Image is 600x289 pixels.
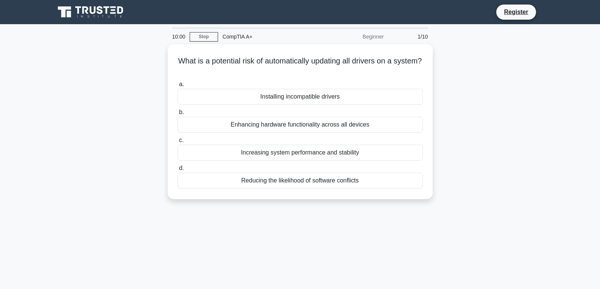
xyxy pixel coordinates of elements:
[499,7,533,17] a: Register
[178,117,423,133] div: Enhancing hardware functionality across all devices
[179,109,184,115] span: b.
[179,165,184,171] span: d.
[179,81,184,87] span: a.
[388,29,433,44] div: 1/10
[322,29,388,44] div: Beginner
[190,32,218,42] a: Stop
[179,137,184,143] span: c.
[218,29,322,44] div: CompTIA A+
[178,173,423,189] div: Reducing the likelihood of software conflicts
[177,56,424,75] h5: What is a potential risk of automatically updating all drivers on a system?
[178,145,423,161] div: Increasing system performance and stability
[178,89,423,105] div: Installing incompatible drivers
[168,29,190,44] div: 10:00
